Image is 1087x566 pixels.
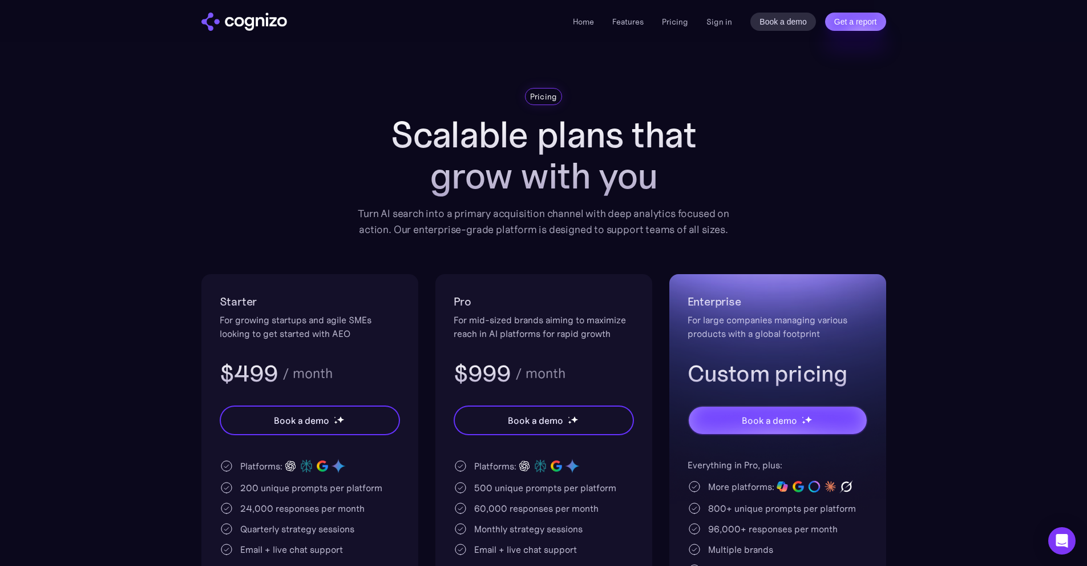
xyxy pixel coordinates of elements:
[708,543,773,556] div: Multiple brands
[454,359,511,388] h3: $999
[474,481,616,495] div: 500 unique prompts per platform
[688,406,868,435] a: Book a demostarstarstar
[240,501,365,515] div: 24,000 responses per month
[474,501,599,515] div: 60,000 responses per month
[220,359,278,388] h3: $499
[688,359,868,388] h3: Custom pricing
[708,522,838,536] div: 96,000+ responses per month
[568,416,569,418] img: star
[240,459,282,473] div: Platforms:
[825,13,886,31] a: Get a report
[706,15,732,29] a: Sign in
[350,206,738,238] div: Turn AI search into a primary acquisition channel with deep analytics focused on action. Our ente...
[802,416,803,418] img: star
[708,480,774,493] div: More platforms:
[240,481,382,495] div: 200 unique prompts per platform
[573,17,594,27] a: Home
[805,416,812,423] img: star
[240,543,343,556] div: Email + live chat support
[220,406,400,435] a: Book a demostarstarstar
[201,13,287,31] img: cognizo logo
[454,313,634,340] div: For mid-sized brands aiming to maximize reach in AI platforms for rapid growth
[282,367,333,380] div: / month
[274,414,329,427] div: Book a demo
[240,522,354,536] div: Quarterly strategy sessions
[1048,527,1076,555] div: Open Intercom Messenger
[350,114,738,196] h1: Scalable plans that grow with you
[337,416,344,423] img: star
[454,292,634,311] h2: Pro
[662,17,688,27] a: Pricing
[220,313,400,340] div: For growing startups and agile SMEs looking to get started with AEO
[201,13,287,31] a: home
[750,13,816,31] a: Book a demo
[802,420,806,424] img: star
[571,416,578,423] img: star
[708,501,856,515] div: 800+ unique prompts per platform
[688,292,868,311] h2: Enterprise
[612,17,644,27] a: Features
[474,543,577,556] div: Email + live chat support
[220,292,400,311] h2: Starter
[568,420,572,424] img: star
[334,420,338,424] img: star
[530,91,557,102] div: Pricing
[515,367,565,380] div: / month
[742,414,797,427] div: Book a demo
[508,414,563,427] div: Book a demo
[474,522,583,536] div: Monthly strategy sessions
[454,406,634,435] a: Book a demostarstarstar
[688,458,868,472] div: Everything in Pro, plus:
[474,459,516,473] div: Platforms:
[334,416,336,418] img: star
[688,313,868,340] div: For large companies managing various products with a global footprint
